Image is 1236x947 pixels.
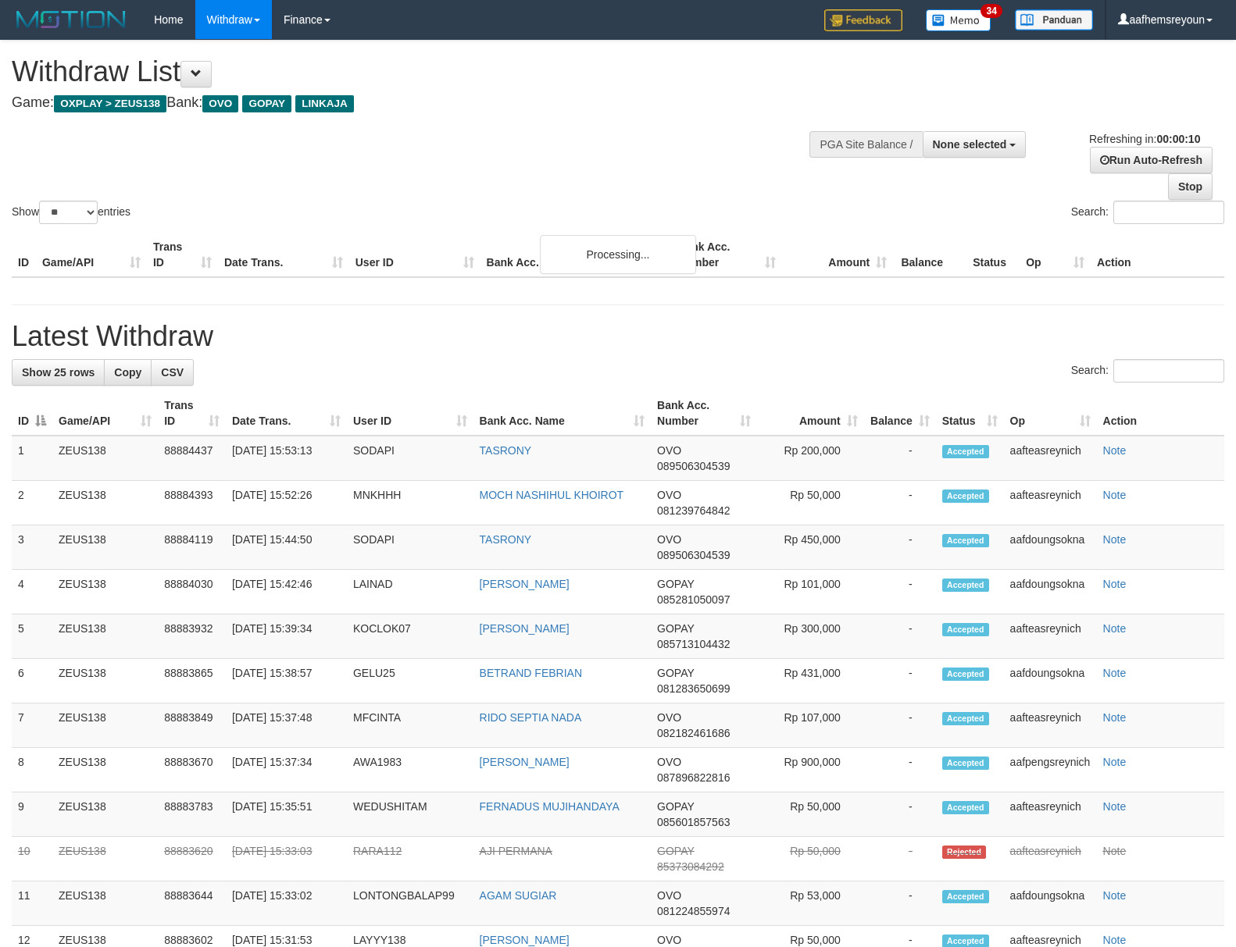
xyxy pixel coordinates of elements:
span: Copy 085713104432 to clipboard [657,638,730,650]
a: Note [1103,444,1127,457]
span: GOPAY [242,95,291,112]
span: Copy 081283650699 to clipboard [657,682,730,695]
a: AGAM SUGIAR [480,889,557,902]
span: Accepted [942,890,989,903]
td: Rp 200,000 [757,436,864,481]
td: [DATE] 15:33:03 [226,837,347,881]
td: - [864,659,936,703]
span: Copy 85373084292 to clipboard [657,860,724,873]
td: Rp 107,000 [757,703,864,748]
th: Status: activate to sort column ascending [936,391,1004,436]
td: Rp 50,000 [757,481,864,525]
th: Bank Acc. Name: activate to sort column ascending [473,391,651,436]
td: Rp 900,000 [757,748,864,792]
img: Button%20Memo.svg [926,9,991,31]
span: Accepted [942,579,989,592]
a: CSV [151,359,194,386]
td: [DATE] 15:35:51 [226,792,347,837]
h1: Withdraw List [12,56,809,87]
span: Accepted [942,668,989,681]
span: None selected [933,138,1007,151]
td: ZEUS138 [52,792,158,837]
th: Action [1091,233,1224,277]
span: GOPAY [657,845,694,857]
td: 88883644 [158,881,226,926]
td: - [864,614,936,659]
input: Search: [1113,201,1224,224]
td: aafdoungsokna [1004,659,1097,703]
a: [PERSON_NAME] [480,622,570,635]
span: Accepted [942,757,989,770]
th: Balance [893,233,966,277]
a: Note [1103,756,1127,768]
span: Accepted [942,623,989,636]
button: None selected [923,131,1027,158]
h1: Latest Withdraw [12,321,1224,352]
a: Note [1103,711,1127,724]
th: Bank Acc. Number: activate to sort column ascending [651,391,757,436]
td: LAINAD [347,570,473,614]
span: Accepted [942,445,989,458]
td: 10 [12,837,52,881]
span: OXPLAY > ZEUS138 [54,95,166,112]
img: panduan.png [1015,9,1093,30]
td: [DATE] 15:53:13 [226,436,347,481]
span: Copy 087896822816 to clipboard [657,771,730,784]
th: ID: activate to sort column descending [12,391,52,436]
img: Feedback.jpg [824,9,902,31]
td: Rp 50,000 [757,837,864,881]
td: 88883620 [158,837,226,881]
a: Note [1103,489,1127,501]
span: OVO [657,889,681,902]
td: 9 [12,792,52,837]
strong: 00:00:10 [1156,133,1200,145]
td: AWA1983 [347,748,473,792]
td: SODAPI [347,525,473,570]
td: SODAPI [347,436,473,481]
td: [DATE] 15:39:34 [226,614,347,659]
a: FERNADUS MUJIHANDAYA [480,800,620,813]
td: aafteasreynich [1004,837,1097,881]
a: Show 25 rows [12,359,105,386]
img: MOTION_logo.png [12,8,130,31]
a: AJI PERMANA [480,845,552,857]
span: Copy [114,366,141,379]
td: aafteasreynich [1004,703,1097,748]
a: Run Auto-Refresh [1090,147,1213,173]
span: OVO [657,711,681,724]
td: aafdoungsokna [1004,570,1097,614]
td: 3 [12,525,52,570]
th: Bank Acc. Name [480,233,672,277]
span: GOPAY [657,622,694,635]
td: 11 [12,881,52,926]
td: MFCINTA [347,703,473,748]
td: [DATE] 15:42:46 [226,570,347,614]
td: - [864,837,936,881]
a: Note [1103,533,1127,546]
a: MOCH NASHIHUL KHOIROT [480,489,624,501]
td: RARA112 [347,837,473,881]
td: ZEUS138 [52,881,158,926]
div: Processing... [540,235,696,274]
th: Date Trans.: activate to sort column ascending [226,391,347,436]
td: ZEUS138 [52,525,158,570]
td: LONTONGBALAP99 [347,881,473,926]
a: Note [1103,889,1127,902]
td: - [864,570,936,614]
th: Action [1097,391,1224,436]
td: ZEUS138 [52,481,158,525]
a: Stop [1168,173,1213,200]
td: 1 [12,436,52,481]
span: LINKAJA [295,95,354,112]
a: Note [1103,800,1127,813]
label: Search: [1071,359,1224,383]
div: PGA Site Balance / [809,131,922,158]
a: Note [1103,578,1127,590]
td: aafteasreynich [1004,481,1097,525]
td: aafpengsreynich [1004,748,1097,792]
td: ZEUS138 [52,703,158,748]
a: Note [1103,934,1127,946]
span: Copy 081239764842 to clipboard [657,504,730,517]
td: aafdoungsokna [1004,881,1097,926]
label: Search: [1071,201,1224,224]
